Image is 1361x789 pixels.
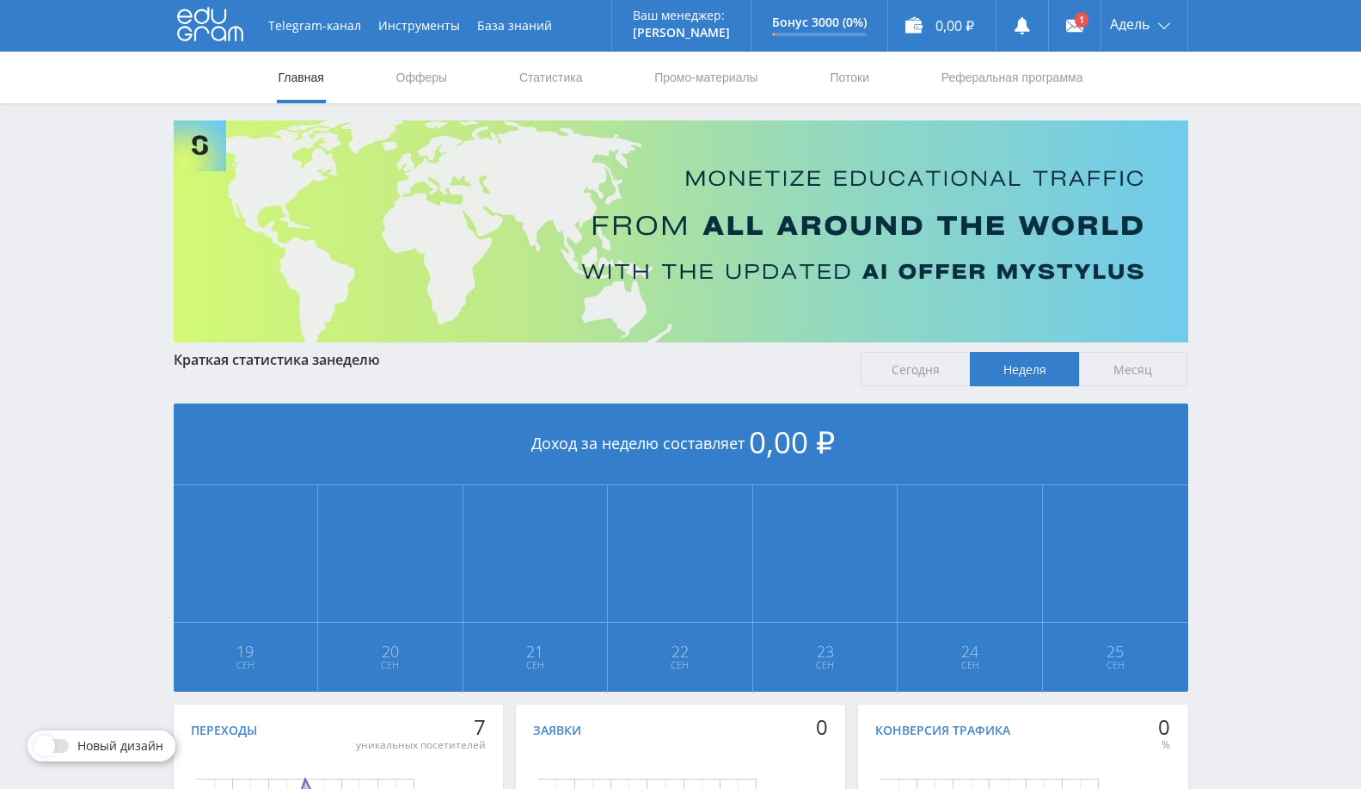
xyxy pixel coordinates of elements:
[772,15,867,29] p: Бонус 3000 (0%)
[749,422,835,462] span: 0,00 ₽
[464,658,607,672] span: Сен
[1158,738,1170,752] div: %
[327,350,380,369] span: неделю
[633,9,730,22] p: Ваш менеджер:
[653,52,759,103] a: Промо-материалы
[609,658,751,672] span: Сен
[319,658,462,672] span: Сен
[828,52,871,103] a: Потоки
[175,658,317,672] span: Сен
[174,352,844,367] div: Краткая статистика за
[1044,658,1187,672] span: Сен
[191,724,257,737] div: Переходы
[1158,715,1170,739] div: 0
[609,644,751,658] span: 22
[533,724,581,737] div: Заявки
[356,715,486,739] div: 7
[518,52,585,103] a: Статистика
[816,715,828,739] div: 0
[898,658,1041,672] span: Сен
[175,644,317,658] span: 19
[319,644,462,658] span: 20
[174,120,1188,342] img: Banner
[77,739,163,753] span: Новый дизайн
[277,52,326,103] a: Главная
[970,352,1079,386] span: Неделя
[754,644,897,658] span: 23
[754,658,897,672] span: Сен
[395,52,450,103] a: Офферы
[1110,17,1149,31] span: Адель
[464,644,607,658] span: 21
[898,644,1041,658] span: 24
[633,26,730,40] p: [PERSON_NAME]
[875,724,1010,737] div: Конверсия трафика
[174,404,1188,485] div: Доход за неделю составляет
[1079,352,1188,386] span: Месяц
[356,738,486,752] div: уникальных посетителей
[1044,644,1187,658] span: 25
[861,352,970,386] span: Сегодня
[940,52,1085,103] a: Реферальная программа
